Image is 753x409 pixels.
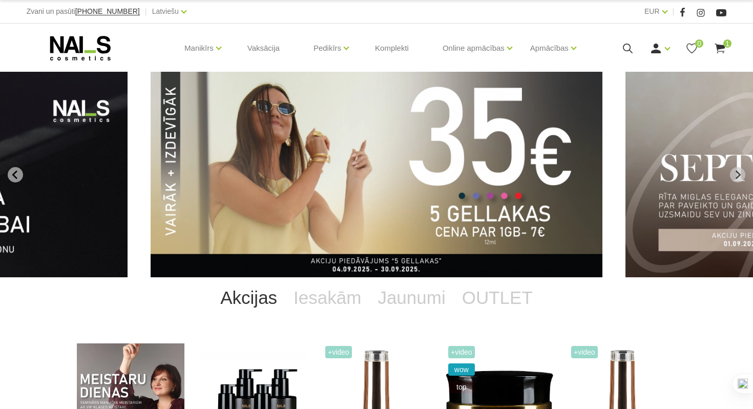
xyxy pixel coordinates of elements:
span: 1 [723,39,731,48]
a: Jaunumi [369,277,453,318]
span: | [145,5,147,18]
a: Komplekti [367,24,417,73]
a: EUR [644,5,660,17]
span: +Video [571,346,598,358]
span: wow [448,363,475,376]
a: Online apmācības [443,28,505,69]
a: Pedikīrs [313,28,341,69]
button: Go to last slide [8,167,23,182]
span: top [448,381,475,393]
li: 1 of 12 [151,72,602,277]
div: Zvani un pasūti [27,5,140,18]
span: +Video [448,346,475,358]
a: 0 [685,42,698,55]
span: | [673,5,675,18]
a: 1 [714,42,726,55]
a: Akcijas [212,277,285,318]
span: +Video [325,346,352,358]
a: Iesakām [285,277,369,318]
a: OUTLET [454,277,541,318]
a: Latviešu [152,5,179,17]
button: Next slide [730,167,745,182]
a: [PHONE_NUMBER] [75,8,140,15]
span: [PHONE_NUMBER] [75,7,140,15]
a: Apmācības [530,28,569,69]
span: 0 [695,39,703,48]
a: Manikīrs [184,28,214,69]
a: Vaksācija [239,24,288,73]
